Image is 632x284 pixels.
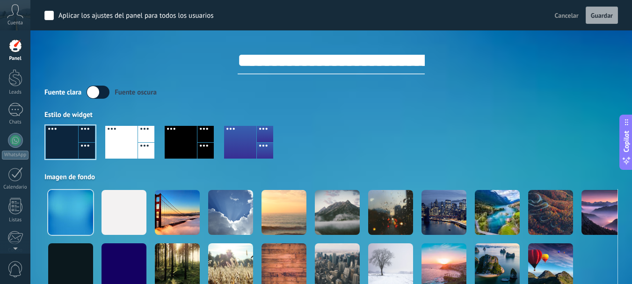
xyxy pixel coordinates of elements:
[551,8,582,22] button: Cancelar
[2,89,29,95] div: Leads
[44,88,81,97] div: Fuente clara
[44,173,618,182] div: Imagen de fondo
[44,110,618,119] div: Estilo de widget
[2,184,29,190] div: Calendario
[7,20,23,26] span: Cuenta
[2,119,29,125] div: Chats
[2,217,29,223] div: Listas
[2,151,29,160] div: WhatsApp
[586,7,618,24] button: Guardar
[591,12,613,19] span: Guardar
[622,131,631,152] span: Copilot
[2,56,29,62] div: Panel
[555,11,579,20] span: Cancelar
[58,11,214,21] div: Aplicar los ajustes del panel para todos los usuarios
[115,88,157,97] div: Fuente oscura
